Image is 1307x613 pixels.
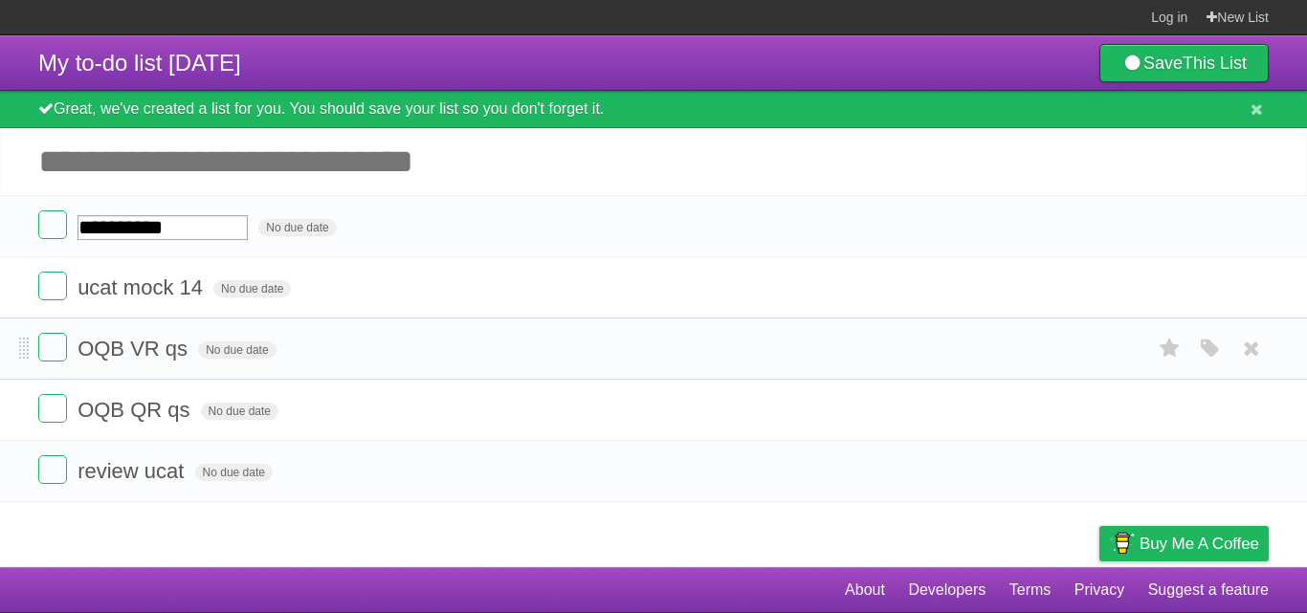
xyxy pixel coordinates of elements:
a: Privacy [1074,572,1124,608]
span: No due date [213,280,291,297]
label: Done [38,210,67,239]
label: Done [38,272,67,300]
span: Buy me a coffee [1140,527,1259,560]
a: Suggest a feature [1148,572,1269,608]
span: review ucat [78,459,188,483]
span: No due date [198,341,276,359]
a: Developers [908,572,986,608]
a: SaveThis List [1099,44,1269,82]
label: Done [38,394,67,423]
span: No due date [195,464,273,481]
a: Buy me a coffee [1099,526,1269,561]
label: Star task [1152,333,1188,364]
span: My to-do list [DATE] [38,50,241,76]
span: OQB QR qs [78,398,194,422]
label: Done [38,333,67,361]
span: ucat mock 14 [78,275,208,299]
span: No due date [258,219,336,236]
a: Terms [1009,572,1052,608]
a: About [845,572,885,608]
span: OQB VR qs [78,337,192,361]
span: No due date [201,403,278,420]
b: This List [1183,54,1247,73]
label: Done [38,455,67,484]
img: Buy me a coffee [1109,527,1135,559]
